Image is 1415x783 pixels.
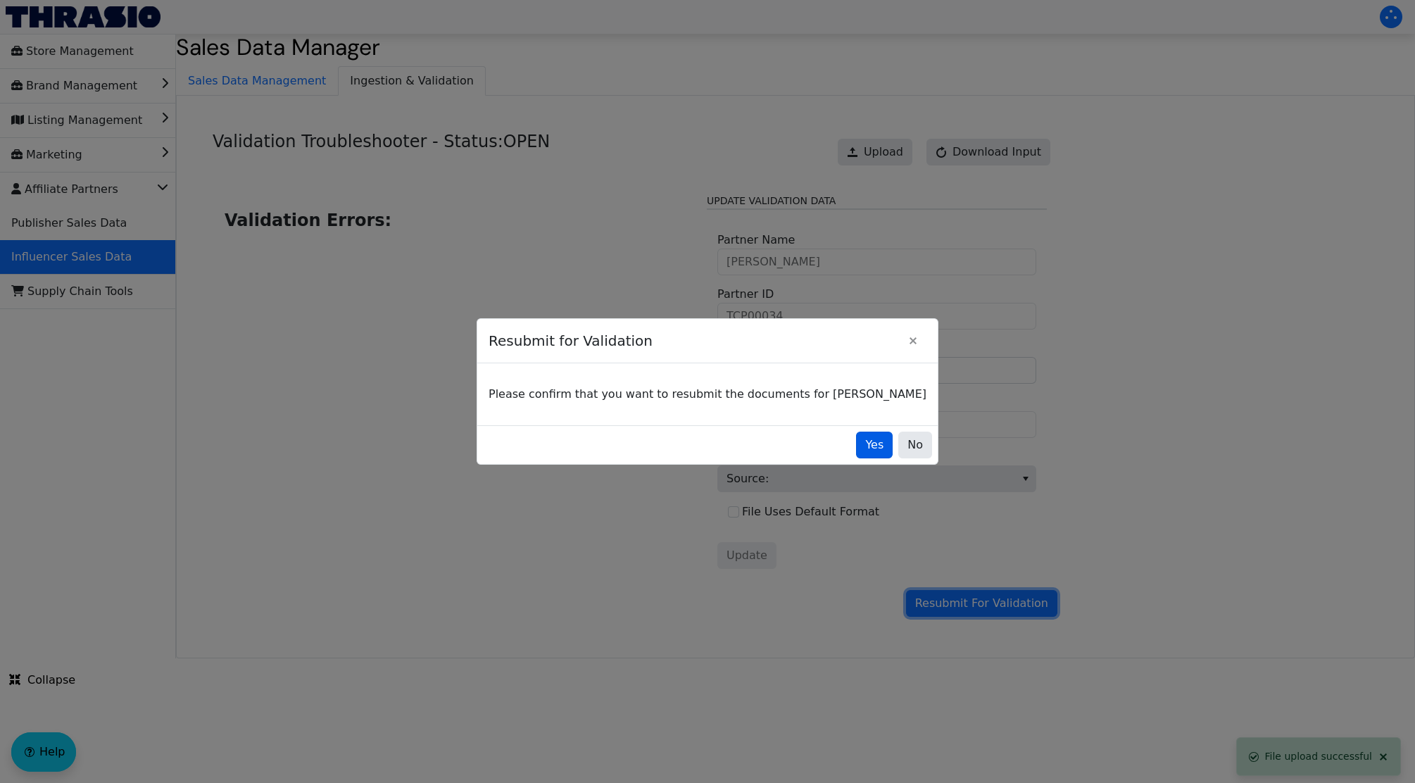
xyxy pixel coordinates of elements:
button: No [898,432,932,458]
span: Resubmit for Validation [489,323,900,358]
button: Close [900,327,926,354]
span: No [907,437,923,453]
span: Yes [865,437,883,453]
p: Please confirm that you want to resubmit the documents for [PERSON_NAME] [489,386,926,403]
button: Yes [856,432,893,458]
